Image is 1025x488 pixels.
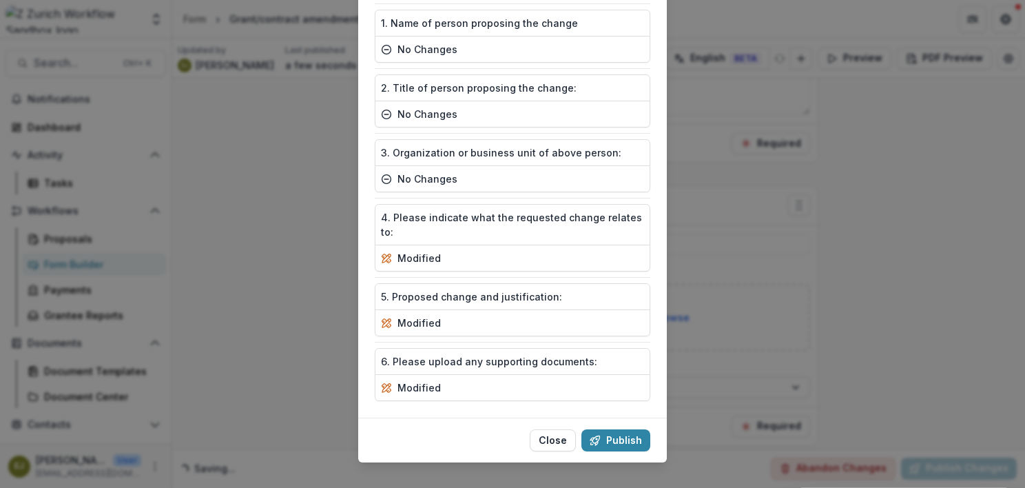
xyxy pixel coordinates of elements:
[397,172,457,186] p: no changes
[397,380,441,395] p: modified
[530,429,576,451] button: Close
[397,316,441,330] p: modified
[581,429,650,451] button: Publish
[397,107,457,121] p: no changes
[381,210,644,239] p: 4. Please indicate what the requested change relates to:
[381,81,577,95] p: 2. Title of person proposing the change:
[397,42,457,57] p: no changes
[381,289,562,304] p: 5. Proposed change and justification:
[381,16,578,30] p: 1. Name of person proposing the change
[381,354,597,369] p: 6. Please upload any supporting documents:
[397,251,441,265] p: modified
[381,145,621,160] p: 3. Organization or business unit of above person:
